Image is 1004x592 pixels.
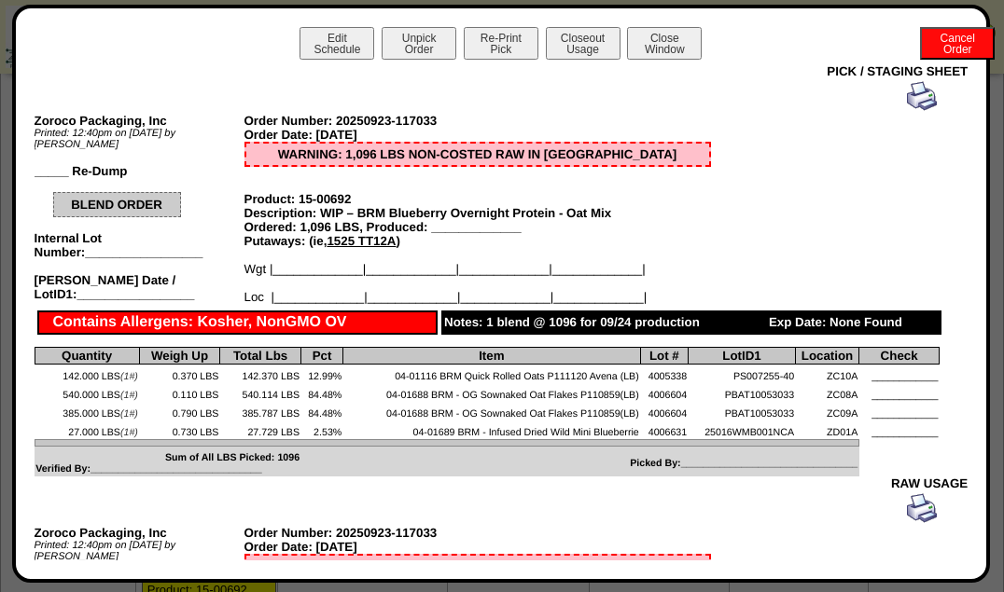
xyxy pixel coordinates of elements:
[327,234,396,248] u: 1525 TT12A
[220,420,301,439] td: 27.729 LBS
[382,27,456,60] button: UnpickOrder
[120,408,138,420] span: (1#)
[640,402,688,420] td: 4006604
[35,64,969,78] div: PICK / STAGING SHEET
[625,42,704,56] a: CloseWindow
[35,231,244,259] div: Internal Lot Number:_________________
[859,420,940,439] td: ____________
[859,383,940,402] td: ____________
[859,348,940,365] th: Check
[35,526,244,540] div: Zoroco Packaging, Inc
[35,365,139,383] td: 142.000 LBS
[120,371,138,382] span: (1#)
[464,27,538,60] button: Re-PrintPick
[441,310,767,335] div: Notes: 1 blend @ 1096 for 09/24 production
[244,234,711,248] div: Putaways: (ie, )
[640,365,688,383] td: 4005338
[139,420,220,439] td: 0.730 LBS
[300,383,342,402] td: 84.48%
[139,365,220,383] td: 0.370 LBS
[220,348,301,365] th: Total Lbs
[35,420,139,439] td: 27.000 LBS
[343,365,640,383] td: 04-01116 BRM Quick Rolled Oats P111120 Avena (LB)
[859,402,940,420] td: ____________
[35,164,244,178] div: _____ Re-Dump
[139,383,220,402] td: 0.110 LBS
[343,402,640,420] td: 04-01688 BRM - OG Sownaked Oat Flakes P110859(LB)
[766,310,941,335] div: Exp Date: None Found
[300,365,342,383] td: 12.99%
[244,142,711,167] div: WARNING: 1,096 LBS NON-COSTED RAW IN [GEOGRAPHIC_DATA]
[343,420,640,439] td: 04-01689 BRM - Infused Dried Wild Mini Blueberrie
[627,27,702,60] button: CloseWindow
[907,493,937,523] img: print.gif
[689,402,796,420] td: PBAT10053033
[689,348,796,365] th: LotID1
[300,420,342,439] td: 2.53%
[244,262,711,304] div: Wgt |_____________|_____________|_____________|_____________| Loc |_____________|_____________|__...
[795,402,858,420] td: ZC09A
[244,128,711,142] div: Order Date: [DATE]
[640,420,688,439] td: 4006631
[859,365,940,383] td: ____________
[35,402,139,420] td: 385.000 LBS
[343,383,640,402] td: 04-01688 BRM - OG Sownaked Oat Flakes P110859(LB)
[35,273,244,301] div: [PERSON_NAME] Date / LotID1:_________________
[907,81,937,111] img: print.gif
[343,348,640,365] th: Item
[300,27,374,60] button: EditSchedule
[35,348,139,365] th: Quantity
[244,114,711,128] div: Order Number: 20250923-117033
[139,402,220,420] td: 0.790 LBS
[300,402,342,420] td: 84.48%
[300,348,342,365] th: Pct
[244,554,711,579] div: WARNING: 1,096 LBS NON-COSTED RAW IN [GEOGRAPHIC_DATA]
[244,220,711,234] div: Ordered: 1,096 LBS, Produced: _____________
[920,27,995,60] button: CancelOrder
[640,348,688,365] th: Lot #
[220,402,301,420] td: 385.787 LBS
[220,365,301,383] td: 142.370 LBS
[689,420,796,439] td: 25016WMB001NCA
[244,192,711,206] div: Product: 15-00692
[35,476,969,490] div: RAW USAGE
[35,463,300,475] div: Verified By:_______________________________
[35,446,300,475] td: Sum of All LBS Picked: 1096
[244,540,711,554] div: Order Date: [DATE]
[35,383,139,402] td: 540.000 LBS
[244,206,711,220] div: Description: WIP – BRM Blueberry Overnight Protein - Oat Mix
[37,310,439,335] div: Contains Allergens: Kosher, NonGMO OV
[220,383,301,402] td: 540.114 LBS
[53,192,181,217] div: BLEND ORDER
[35,114,244,128] div: Zoroco Packaging, Inc
[35,128,244,150] div: Printed: 12:40pm on [DATE] by [PERSON_NAME]
[689,383,796,402] td: PBAT10053033
[689,365,796,383] td: PS007255-40
[244,526,711,540] div: Order Number: 20250923-117033
[795,348,858,365] th: Location
[795,365,858,383] td: ZC10A
[35,540,244,562] div: Printed: 12:40pm on [DATE] by [PERSON_NAME]
[795,420,858,439] td: ZD01A
[120,427,138,438] span: (1#)
[300,446,858,475] td: Picked By:________________________________
[139,348,220,365] th: Weigh Up
[795,383,858,402] td: ZC08A
[546,27,621,60] button: CloseoutUsage
[640,383,688,402] td: 4006604
[120,390,138,401] span: (1#)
